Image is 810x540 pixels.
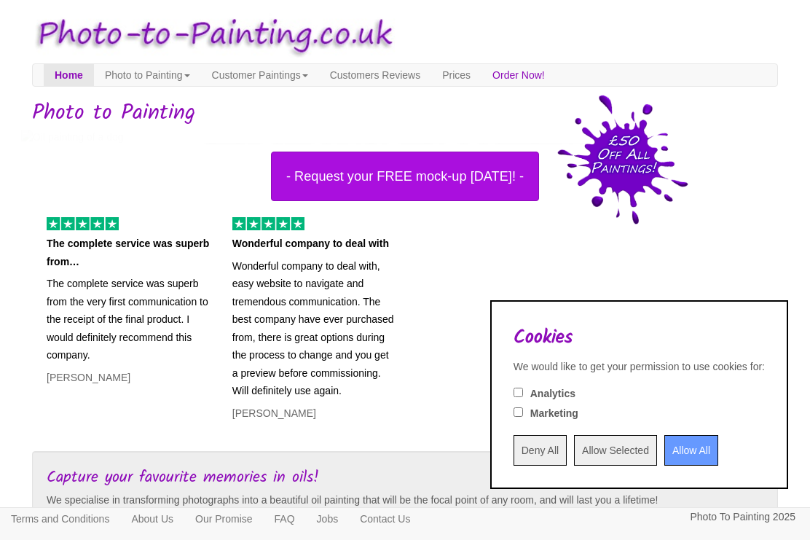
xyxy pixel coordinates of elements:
[514,435,567,466] input: Deny All
[47,469,763,487] h3: Capture your favourite memories in oils!
[530,406,578,420] label: Marketing
[94,64,201,86] a: Photo to Painting
[271,152,539,201] button: - Request your FREE mock-up [DATE]! -
[690,508,795,526] p: Photo To Painting 2025
[47,491,763,509] p: We specialise in transforming photographs into a beautiful oil painting that will be the focal po...
[264,508,306,530] a: FAQ
[664,435,718,466] input: Allow All
[47,217,119,230] img: 5 of out 5 stars
[349,508,421,530] a: Contact Us
[184,508,264,530] a: Our Promise
[431,64,481,86] a: Prices
[120,508,184,530] a: About Us
[204,141,584,184] div: Turn any photo into a painting!
[232,235,396,253] p: Wonderful company to deal with
[574,435,657,466] input: Allow Selected
[21,129,789,201] a: - Request your FREE mock-up [DATE]! -
[232,404,396,423] p: [PERSON_NAME]
[47,369,211,387] p: [PERSON_NAME]
[47,275,211,364] p: The complete service was superb from the very first communication to the receipt of the final pro...
[306,508,350,530] a: Jobs
[514,359,765,374] div: We would like to get your permission to use cookies for:
[21,434,789,451] iframe: Customer reviews powered by Trustpilot
[21,130,124,144] img: Oil painting of a dog
[232,257,396,400] p: Wonderful company to deal with, easy website to navigate and tremendous communication. The best c...
[47,235,211,270] p: The complete service was superb from…
[32,101,778,125] h1: Photo to Painting
[44,64,94,86] a: Home
[25,7,398,63] img: Photo to Painting
[232,217,304,230] img: 5 of out 5 stars
[319,64,431,86] a: Customers Reviews
[481,64,556,86] a: Order Now!
[557,95,688,224] img: 50 pound price drop
[514,327,765,348] h2: Cookies
[201,64,319,86] a: Customer Paintings
[530,386,575,401] label: Analytics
